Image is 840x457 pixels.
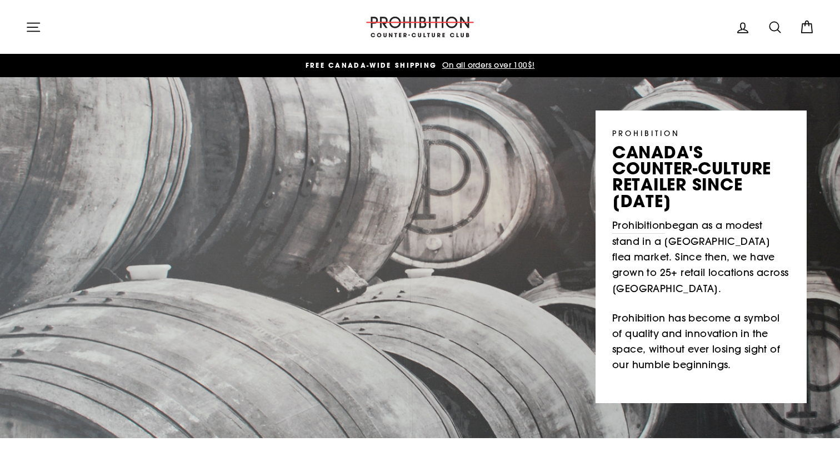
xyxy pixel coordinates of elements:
[28,59,812,72] a: FREE CANADA-WIDE SHIPPING On all orders over 100$!
[306,61,437,70] span: FREE CANADA-WIDE SHIPPING
[364,17,476,37] img: PROHIBITION COUNTER-CULTURE CLUB
[612,144,790,209] p: canada's counter-culture retailer since [DATE]
[439,60,535,70] span: On all orders over 100$!
[612,218,665,234] a: Prohibition
[612,127,790,139] p: PROHIBITION
[612,218,790,297] p: began as a modest stand in a [GEOGRAPHIC_DATA] flea market. Since then, we have grown to 25+ reta...
[612,310,790,373] p: Prohibition has become a symbol of quality and innovation in the space, without ever losing sight...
